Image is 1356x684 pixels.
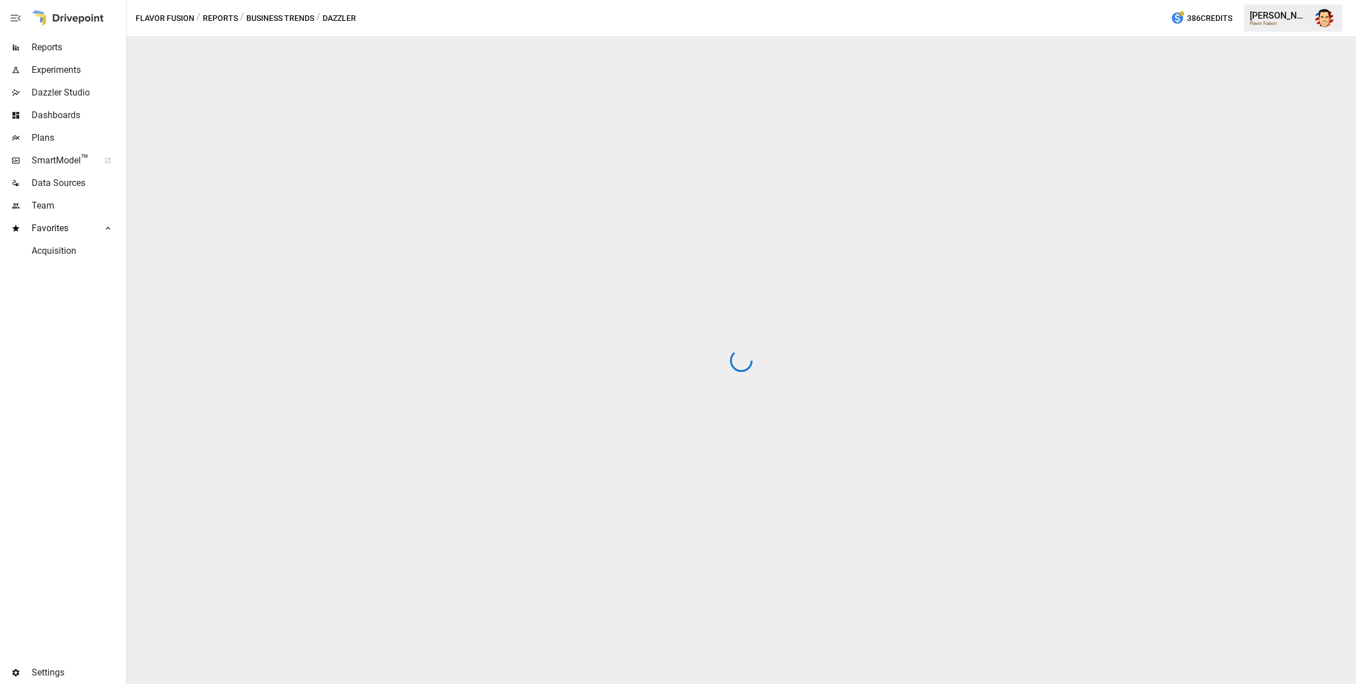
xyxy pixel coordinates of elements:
[81,152,89,166] span: ™
[1166,8,1237,29] button: 386Credits
[1250,10,1309,21] div: [PERSON_NAME]
[32,154,92,167] span: SmartModel
[316,11,320,25] div: /
[32,86,124,99] span: Dazzler Studio
[197,11,201,25] div: /
[1187,11,1232,25] span: 386 Credits
[32,131,124,145] span: Plans
[32,222,92,235] span: Favorites
[32,244,124,258] span: Acquisition
[246,11,314,25] button: Business Trends
[32,63,124,77] span: Experiments
[1315,9,1333,27] img: Austin Gardner-Smith
[32,41,124,54] span: Reports
[32,666,124,679] span: Settings
[32,199,124,213] span: Team
[32,109,124,122] span: Dashboards
[1250,21,1309,26] div: Flavor Fusion
[32,176,124,190] span: Data Sources
[136,11,194,25] button: Flavor Fusion
[1309,2,1340,34] button: Austin Gardner-Smith
[240,11,244,25] div: /
[203,11,238,25] button: Reports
